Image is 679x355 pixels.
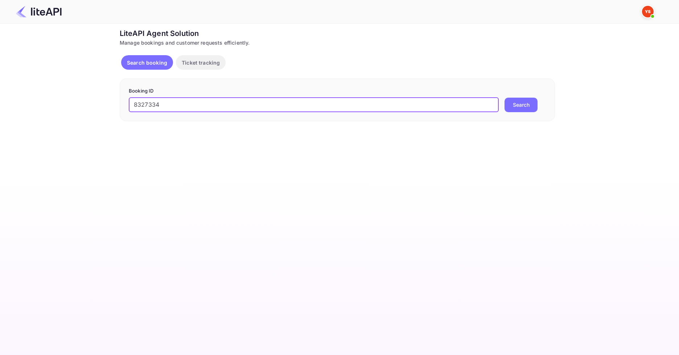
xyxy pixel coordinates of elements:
button: Search [505,98,538,112]
input: Enter Booking ID (e.g., 63782194) [129,98,499,112]
img: LiteAPI Logo [16,6,62,17]
p: Search booking [127,59,167,66]
div: Manage bookings and customer requests efficiently. [120,39,555,46]
p: Booking ID [129,87,546,95]
p: Ticket tracking [182,59,220,66]
img: Yandex Support [642,6,654,17]
div: LiteAPI Agent Solution [120,28,555,39]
